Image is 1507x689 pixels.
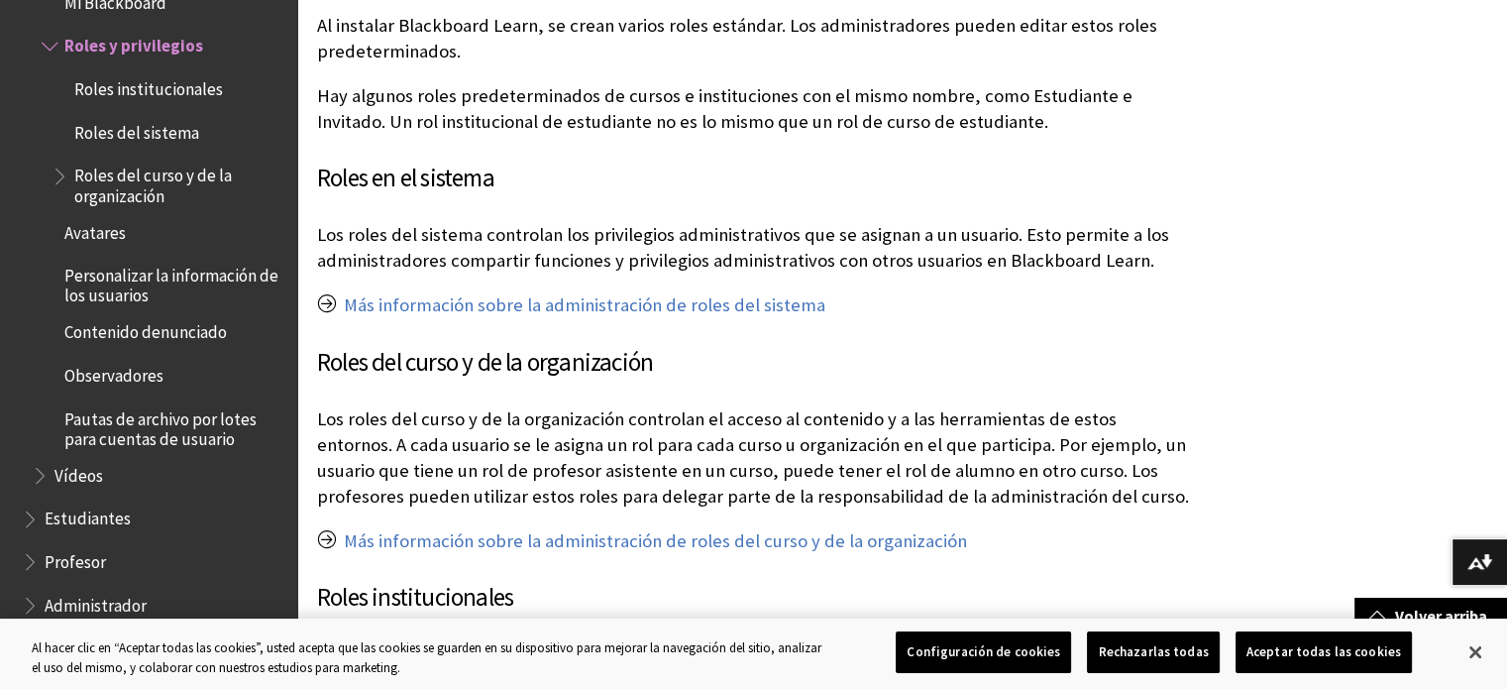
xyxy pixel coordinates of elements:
[1453,631,1497,674] button: Cerrar
[896,632,1071,673] button: Configuración de cookies
[317,83,1194,135] p: Hay algunos roles predeterminados de cursos e instituciones con el mismo nombre, como Estudiante ...
[317,406,1194,511] p: Los roles del curso y de la organización controlan el acceso al contenido y a las herramientas de...
[317,160,1194,197] h3: Roles en el sistema
[64,259,283,305] span: Personalizar la información de los usuarios
[1236,632,1412,673] button: Aceptar todas las cookies
[64,316,227,343] span: Contenido denunciado
[74,160,283,206] span: Roles del curso y de la organización
[344,529,967,553] a: Más información sobre la administración de roles del curso y de la organización
[1354,598,1507,634] a: Volver arriba
[317,579,1194,617] h3: Roles institucionales
[317,222,1194,274] p: Los roles del sistema controlan los privilegios administrativos que se asignan a un usuario. Esto...
[45,545,106,572] span: Profesor
[1087,632,1219,673] button: Rechazarlas todas
[54,459,103,486] span: Vídeos
[317,344,1194,382] h3: Roles del curso y de la organización
[74,116,199,143] span: Roles del sistema
[32,638,829,677] div: Al hacer clic en “Aceptar todas las cookies”, usted acepta que las cookies se guarden en su dispo...
[64,216,126,243] span: Avatares
[64,30,203,57] span: Roles y privilegios
[344,293,825,317] a: Más información sobre la administración de roles del sistema
[64,359,163,386] span: Observadores
[317,13,1194,64] p: Al instalar Blackboard Learn, se crean varios roles estándar. Los administradores pueden editar e...
[45,503,131,529] span: Estudiantes
[64,402,283,449] span: Pautas de archivo por lotes para cuentas de usuario
[74,72,223,99] span: Roles institucionales
[45,589,147,616] span: Administrador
